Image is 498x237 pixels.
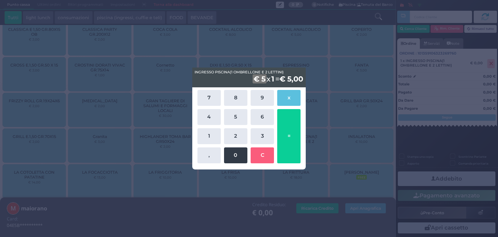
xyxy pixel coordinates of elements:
[195,69,284,75] span: INGRESSO PISCINA(1 OMBRELLONE E 2 LETTINI)
[251,128,274,144] button: 3
[197,128,221,144] button: 1
[277,90,301,106] button: x
[197,147,221,163] button: ,
[197,109,221,125] button: 4
[251,147,274,163] button: C
[279,74,303,83] b: € 5,00
[251,90,274,106] button: 9
[224,128,247,144] button: 2
[224,90,247,106] button: 8
[253,74,267,83] b: € 5
[192,68,306,87] div: x =
[224,147,247,163] button: 0
[277,109,301,163] button: =
[224,109,247,125] button: 5
[270,74,275,83] b: 1
[251,109,274,125] button: 6
[197,90,221,106] button: 7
